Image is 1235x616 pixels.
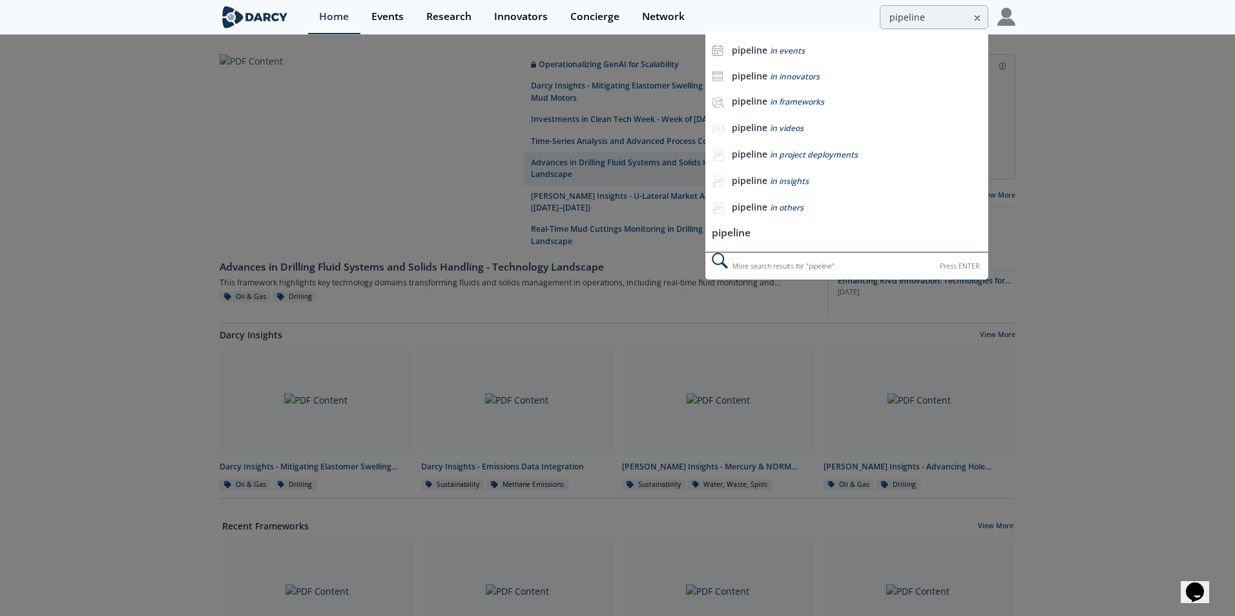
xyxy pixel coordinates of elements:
span: in innovators [770,71,820,82]
b: pipeline [732,148,767,160]
span: in project deployments [770,149,858,160]
span: in events [770,45,805,56]
div: Events [371,12,404,22]
div: Concierge [570,12,619,22]
div: Innovators [494,12,548,22]
input: Advanced Search [880,5,988,29]
span: in insights [770,176,809,187]
b: pipeline [732,44,767,56]
b: pipeline [732,70,767,82]
img: logo-wide.svg [220,6,290,28]
img: icon [712,70,723,82]
iframe: chat widget [1181,564,1222,603]
li: pipeline [705,221,988,245]
b: pipeline [732,121,767,134]
span: in videos [770,123,804,134]
div: Research [426,12,472,22]
b: pipeline [732,201,767,213]
b: pipeline [732,95,767,107]
div: More search results for " pipeline " [705,252,988,280]
img: icon [712,45,723,56]
img: Profile [997,8,1015,26]
div: Network [642,12,685,22]
span: in frameworks [770,96,824,107]
b: pipeline [732,174,767,187]
span: in others [770,202,804,213]
div: Home [319,12,349,22]
div: Press ENTER [940,260,979,273]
